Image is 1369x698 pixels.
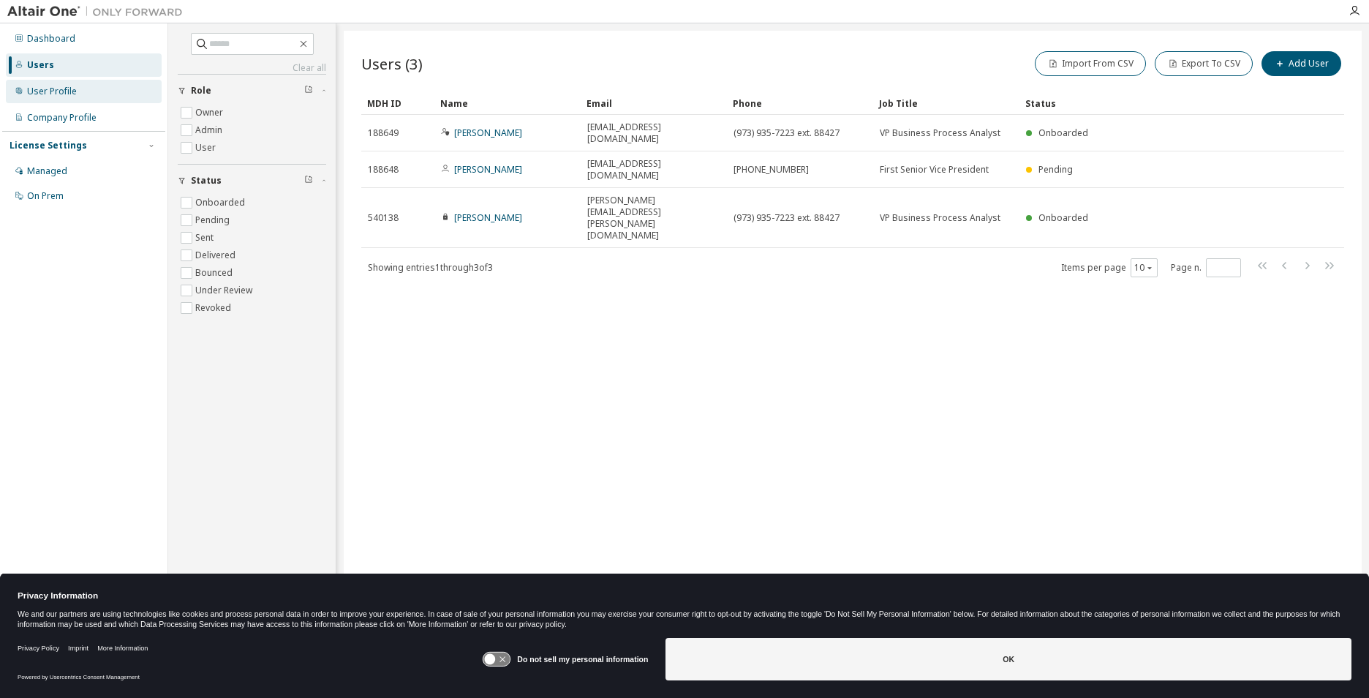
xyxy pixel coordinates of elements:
[191,85,211,97] span: Role
[178,62,326,74] a: Clear all
[361,53,423,74] span: Users (3)
[367,91,429,115] div: MDH ID
[879,91,1014,115] div: Job Title
[587,158,720,181] span: [EMAIL_ADDRESS][DOMAIN_NAME]
[195,104,226,121] label: Owner
[1035,51,1146,76] button: Import From CSV
[587,121,720,145] span: [EMAIL_ADDRESS][DOMAIN_NAME]
[1038,211,1088,224] span: Onboarded
[454,163,522,176] a: [PERSON_NAME]
[27,33,75,45] div: Dashboard
[733,164,809,176] span: [PHONE_NUMBER]
[178,75,326,107] button: Role
[454,211,522,224] a: [PERSON_NAME]
[27,59,54,71] div: Users
[195,264,235,282] label: Bounced
[27,86,77,97] div: User Profile
[195,247,238,264] label: Delivered
[1061,258,1158,277] span: Items per page
[27,165,67,177] div: Managed
[368,212,399,224] span: 540138
[440,91,575,115] div: Name
[1038,127,1088,139] span: Onboarded
[1261,51,1341,76] button: Add User
[178,165,326,197] button: Status
[10,140,87,151] div: License Settings
[880,212,1000,224] span: VP Business Process Analyst
[304,175,313,187] span: Clear filter
[733,127,840,139] span: (973) 935-7223 ext. 88427
[733,91,867,115] div: Phone
[1155,51,1253,76] button: Export To CSV
[304,85,313,97] span: Clear filter
[587,195,720,241] span: [PERSON_NAME][EMAIL_ADDRESS][PERSON_NAME][DOMAIN_NAME]
[1134,262,1154,274] button: 10
[587,91,721,115] div: Email
[195,121,225,139] label: Admin
[368,164,399,176] span: 188648
[733,212,840,224] span: (973) 935-7223 ext. 88427
[1171,258,1241,277] span: Page n.
[195,139,219,157] label: User
[368,127,399,139] span: 188649
[195,229,216,247] label: Sent
[454,127,522,139] a: [PERSON_NAME]
[7,4,190,19] img: Altair One
[191,175,222,187] span: Status
[195,211,233,229] label: Pending
[1038,163,1073,176] span: Pending
[880,164,989,176] span: First Senior Vice President
[195,299,234,317] label: Revoked
[195,282,255,299] label: Under Review
[880,127,1000,139] span: VP Business Process Analyst
[1025,91,1268,115] div: Status
[27,190,64,202] div: On Prem
[195,194,248,211] label: Onboarded
[368,261,493,274] span: Showing entries 1 through 3 of 3
[27,112,97,124] div: Company Profile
